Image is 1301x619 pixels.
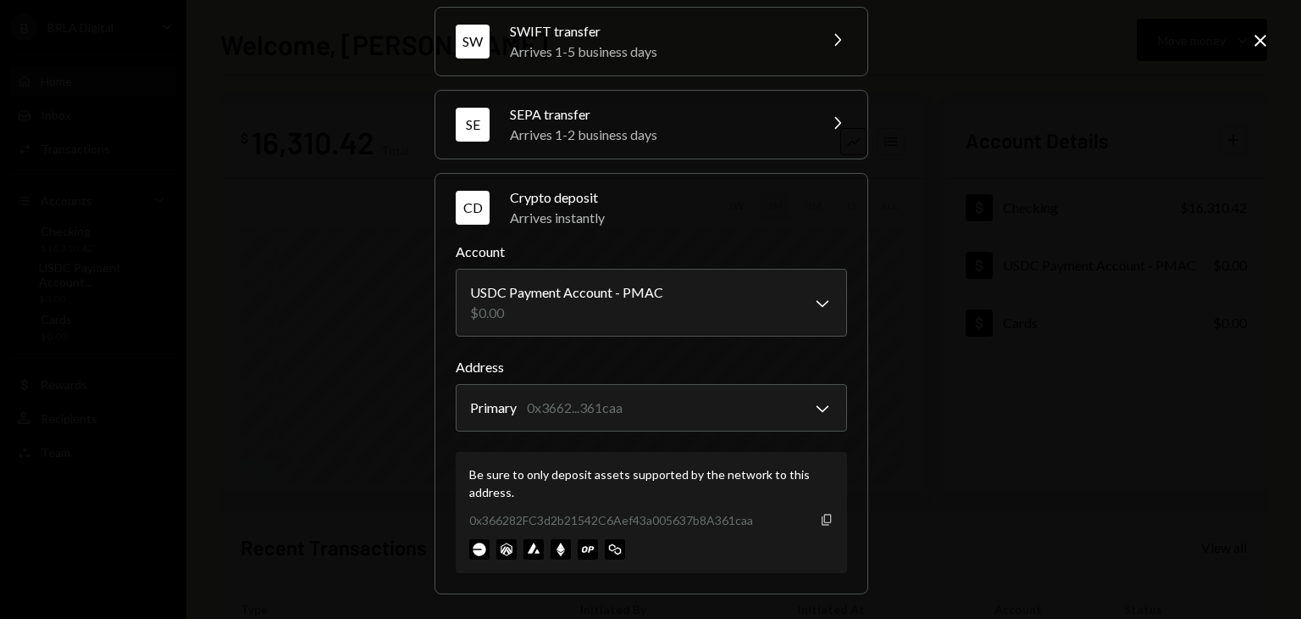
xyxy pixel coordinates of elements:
[456,242,847,573] div: CDCrypto depositArrives instantly
[456,191,490,225] div: CD
[527,398,623,418] div: 0x3662...361caa
[510,187,847,208] div: Crypto deposit
[605,539,625,560] img: polygon-mainnet
[435,174,867,242] button: CDCrypto depositArrives instantly
[510,21,806,42] div: SWIFT transfer
[496,539,517,560] img: arbitrum-mainnet
[435,8,867,75] button: SWSWIFT transferArrives 1-5 business days
[510,208,847,228] div: Arrives instantly
[456,357,847,377] label: Address
[510,42,806,62] div: Arrives 1-5 business days
[469,466,833,501] div: Be sure to only deposit assets supported by the network to this address.
[578,539,598,560] img: optimism-mainnet
[510,125,806,145] div: Arrives 1-2 business days
[456,269,847,337] button: Account
[469,511,753,529] div: 0x366282FC3d2b21542C6Aef43a005637b8A361caa
[551,539,571,560] img: ethereum-mainnet
[469,539,490,560] img: base-mainnet
[456,242,847,262] label: Account
[456,25,490,59] div: SW
[456,384,847,432] button: Address
[435,91,867,159] button: SESEPA transferArrives 1-2 business days
[523,539,544,560] img: avalanche-mainnet
[456,108,490,142] div: SE
[510,104,806,125] div: SEPA transfer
